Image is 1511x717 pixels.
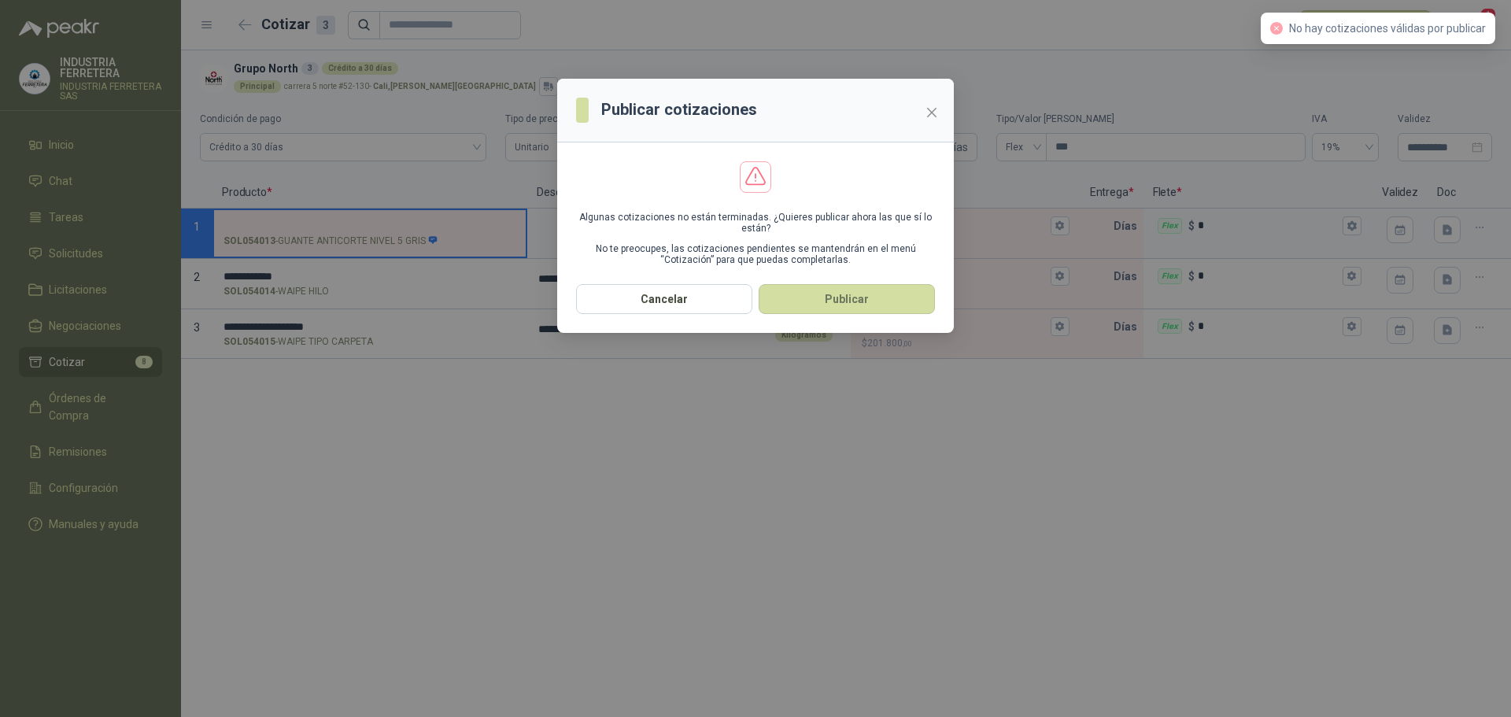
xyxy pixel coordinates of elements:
[759,284,935,314] button: Publicar
[576,284,752,314] button: Cancelar
[601,98,757,122] h3: Publicar cotizaciones
[919,100,944,125] button: Close
[925,106,938,119] span: close
[576,243,935,265] p: No te preocupes, las cotizaciones pendientes se mantendrán en el menú “Cotización” para que pueda...
[576,212,935,234] p: Algunas cotizaciones no están terminadas. ¿Quieres publicar ahora las que sí lo están?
